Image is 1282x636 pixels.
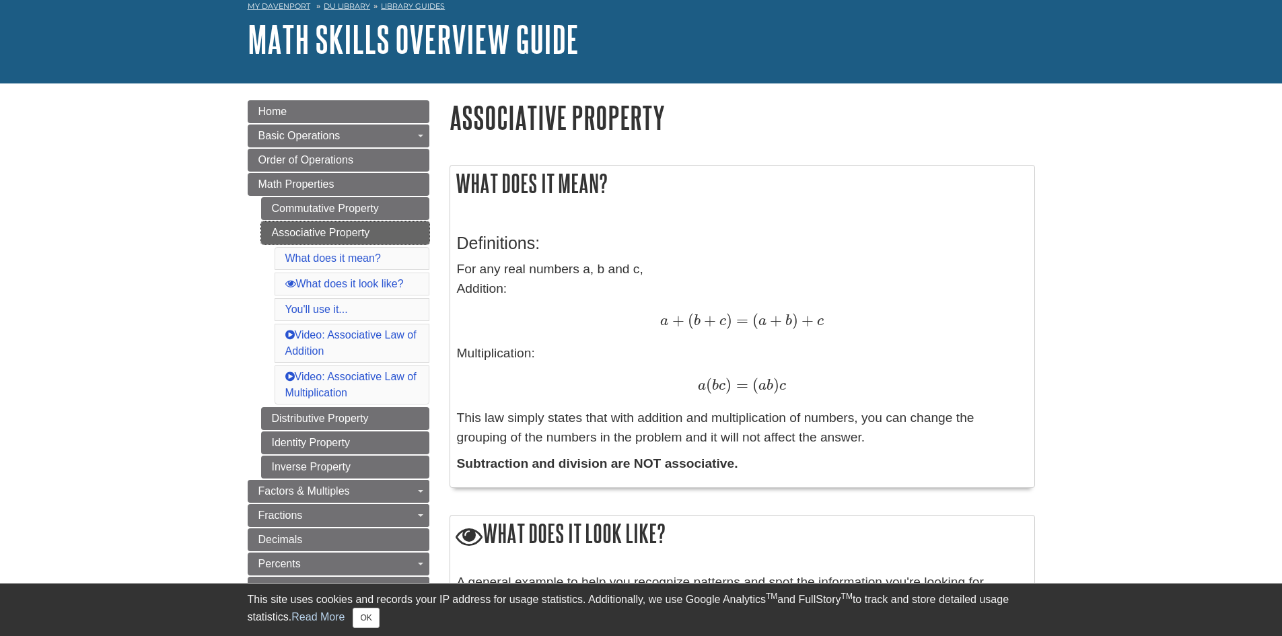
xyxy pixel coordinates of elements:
[285,304,348,315] a: You'll use it...
[773,376,779,394] span: )
[248,125,429,147] a: Basic Operations
[285,278,404,289] a: What does it look like?
[698,378,706,393] span: a
[258,582,357,594] span: Ratios & Proportions
[767,378,773,393] span: b
[758,314,767,328] span: a
[766,592,777,601] sup: TM
[814,314,824,328] span: c
[660,314,668,328] span: a
[324,1,370,11] a: DU Library
[248,100,429,123] a: Home
[248,173,429,196] a: Math Properties
[684,311,694,329] span: (
[261,456,429,479] a: Inverse Property
[248,504,429,527] a: Fractions
[668,311,684,329] span: +
[258,485,350,497] span: Factors & Multiples
[248,577,429,600] a: Ratios & Proportions
[758,378,767,393] span: a
[258,154,353,166] span: Order of Operations
[694,314,701,328] span: b
[792,311,798,329] span: )
[782,314,792,328] span: b
[381,1,445,11] a: Library Guides
[450,166,1034,201] h2: What does it mean?
[285,371,417,398] a: Video: Associative Law of Multiplication
[450,516,1034,554] h2: What does it look like?
[712,378,719,393] span: b
[457,234,1028,253] h3: Definitions:
[258,534,303,545] span: Decimals
[258,130,341,141] span: Basic Operations
[457,573,1028,592] p: A general example to help you recognize patterns and spot the information you're looking for
[248,1,310,12] a: My Davenport
[732,311,748,329] span: =
[706,376,712,394] span: (
[725,376,732,394] span: )
[798,311,814,329] span: +
[291,611,345,623] a: Read More
[261,221,429,244] a: Associative Property
[261,197,429,220] a: Commutative Property
[248,592,1035,628] div: This site uses cookies and records your IP address for usage statistics. Additionally, we use Goo...
[258,509,303,521] span: Fractions
[779,378,786,393] span: c
[258,106,287,117] span: Home
[261,407,429,430] a: Distributive Property
[248,480,429,503] a: Factors & Multiples
[248,553,429,575] a: Percents
[841,592,853,601] sup: TM
[353,608,379,628] button: Close
[457,260,1028,447] p: For any real numbers a, b and c, Addition: Multiplication: This law simply states that with addit...
[285,252,381,264] a: What does it mean?
[248,149,429,172] a: Order of Operations
[248,528,429,551] a: Decimals
[748,311,758,329] span: (
[726,311,732,329] span: )
[457,456,738,470] strong: Subtraction and division are NOT associative.
[261,431,429,454] a: Identity Property
[732,376,748,394] span: =
[767,311,782,329] span: +
[450,100,1035,135] h1: Associative Property
[258,178,334,190] span: Math Properties
[258,558,301,569] span: Percents
[719,378,725,393] span: c
[716,314,726,328] span: c
[748,376,758,394] span: (
[285,329,417,357] a: Video: Associative Law of Addition
[248,18,579,60] a: Math Skills Overview Guide
[701,311,716,329] span: +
